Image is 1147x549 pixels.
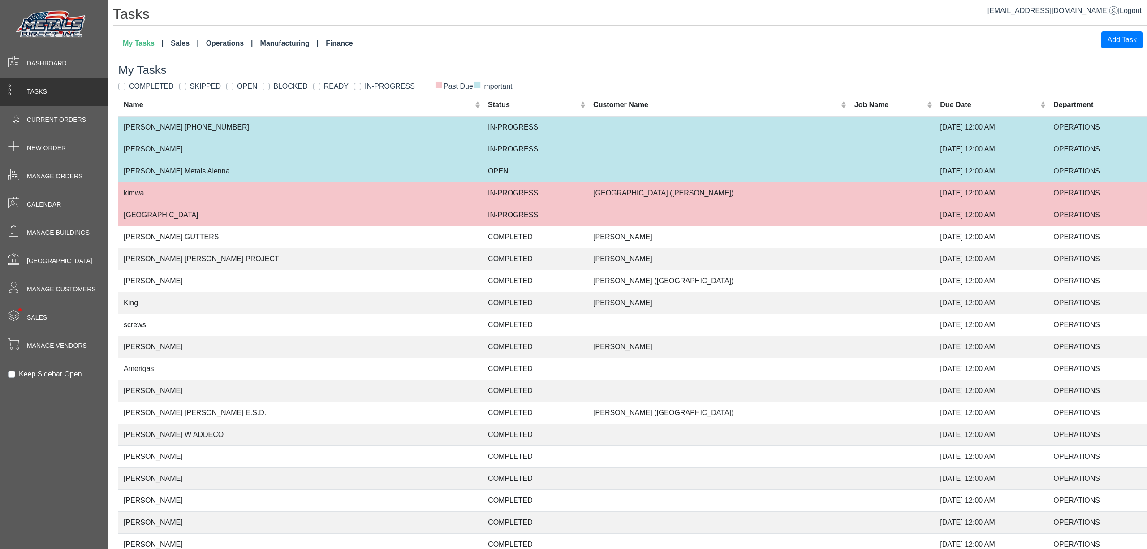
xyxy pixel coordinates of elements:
td: [DATE] 12:00 AM [935,314,1048,336]
div: Department [1053,99,1142,110]
td: OPERATIONS [1048,467,1147,489]
td: [PERSON_NAME] [PERSON_NAME] E.S.D. [118,402,483,424]
span: Current Orders [27,115,86,125]
td: IN-PROGRESS [483,182,588,204]
td: [DATE] 12:00 AM [935,204,1048,226]
span: Sales [27,313,47,322]
td: [GEOGRAPHIC_DATA] ([PERSON_NAME]) [588,182,849,204]
td: IN-PROGRESS [483,138,588,160]
td: [PERSON_NAME] [118,467,483,489]
td: [DATE] 12:00 AM [935,182,1048,204]
td: [PERSON_NAME] [118,138,483,160]
td: [PERSON_NAME] Metals Alenna [118,160,483,182]
td: [DATE] 12:00 AM [935,248,1048,270]
td: [DATE] 12:00 AM [935,358,1048,380]
a: My Tasks [119,35,167,52]
td: IN-PROGRESS [483,116,588,138]
td: [DATE] 12:00 AM [935,138,1048,160]
td: [DATE] 12:00 AM [935,467,1048,489]
td: OPERATIONS [1048,248,1147,270]
span: Manage Buildings [27,228,90,238]
td: Amerigas [118,358,483,380]
a: Manufacturing [257,35,323,52]
a: Finance [322,35,356,52]
label: BLOCKED [273,81,307,92]
td: [PERSON_NAME] W ADDECO [118,424,483,445]
span: • [9,295,31,324]
td: [DATE] 12:00 AM [935,424,1048,445]
td: [PERSON_NAME] [588,248,849,270]
td: [PERSON_NAME] GUTTERS [118,226,483,248]
td: [DATE] 12:00 AM [935,226,1048,248]
td: OPERATIONS [1048,489,1147,511]
div: Status [488,99,578,110]
td: COMPLETED [483,292,588,314]
td: COMPLETED [483,270,588,292]
td: COMPLETED [483,489,588,511]
span: Important [473,82,513,90]
td: [DATE] 12:00 AM [935,116,1048,138]
td: [DATE] 12:00 AM [935,380,1048,402]
span: New Order [27,143,66,153]
td: COMPLETED [483,226,588,248]
td: [DATE] 12:00 AM [935,292,1048,314]
span: Manage Orders [27,172,82,181]
td: OPERATIONS [1048,204,1147,226]
td: [PERSON_NAME] [118,336,483,358]
td: OPERATIONS [1048,116,1147,138]
h3: My Tasks [118,63,1147,77]
span: Logout [1120,7,1142,14]
td: [DATE] 12:00 AM [935,160,1048,182]
span: Past Due [435,82,473,90]
td: [PERSON_NAME] [588,226,849,248]
div: Customer Name [593,99,839,110]
td: OPERATIONS [1048,182,1147,204]
td: [DATE] 12:00 AM [935,270,1048,292]
td: OPERATIONS [1048,138,1147,160]
td: OPERATIONS [1048,358,1147,380]
td: [PERSON_NAME] [118,489,483,511]
label: COMPLETED [129,81,174,92]
td: COMPLETED [483,424,588,445]
td: OPERATIONS [1048,511,1147,533]
div: Due Date [940,99,1038,110]
span: ■ [435,81,443,87]
span: [EMAIL_ADDRESS][DOMAIN_NAME] [987,7,1118,14]
td: [DATE] 12:00 AM [935,402,1048,424]
td: [PERSON_NAME] [588,336,849,358]
td: [GEOGRAPHIC_DATA] [118,204,483,226]
td: COMPLETED [483,380,588,402]
td: [DATE] 12:00 AM [935,336,1048,358]
td: [PERSON_NAME] [118,445,483,467]
span: Tasks [27,87,47,96]
td: [DATE] 12:00 AM [935,511,1048,533]
td: OPERATIONS [1048,160,1147,182]
td: OPERATIONS [1048,226,1147,248]
td: OPERATIONS [1048,445,1147,467]
td: OPERATIONS [1048,314,1147,336]
label: READY [324,81,349,92]
td: OPERATIONS [1048,292,1147,314]
span: ■ [473,81,481,87]
td: OPERATIONS [1048,270,1147,292]
td: OPERATIONS [1048,402,1147,424]
td: COMPLETED [483,445,588,467]
td: [PERSON_NAME] [118,270,483,292]
td: [PERSON_NAME] [588,292,849,314]
td: King [118,292,483,314]
td: IN-PROGRESS [483,204,588,226]
span: Manage Customers [27,285,96,294]
span: Calendar [27,200,61,209]
span: [GEOGRAPHIC_DATA] [27,256,92,266]
td: screws [118,314,483,336]
span: Dashboard [27,59,67,68]
a: Operations [203,35,257,52]
td: [PERSON_NAME] ([GEOGRAPHIC_DATA]) [588,402,849,424]
img: Metals Direct Inc Logo [13,8,90,41]
button: Add Task [1101,31,1143,48]
label: IN-PROGRESS [365,81,415,92]
div: | [987,5,1142,16]
div: Name [124,99,473,110]
label: Keep Sidebar Open [19,369,82,380]
td: OPERATIONS [1048,424,1147,445]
